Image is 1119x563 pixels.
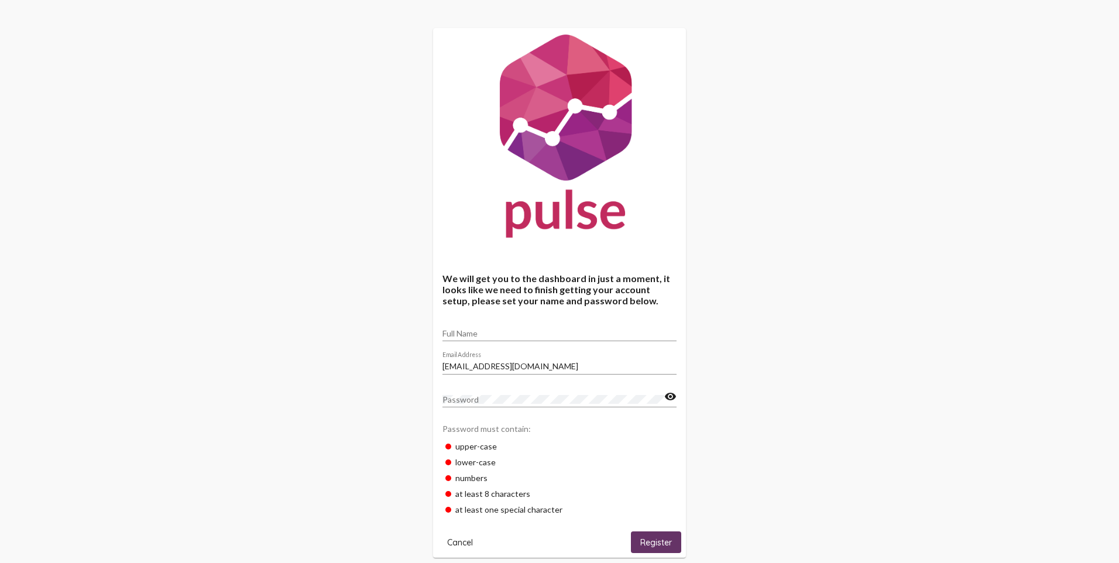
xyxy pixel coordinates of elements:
div: Password must contain: [442,418,677,438]
div: at least one special character [442,502,677,517]
button: Cancel [438,531,482,553]
span: Register [640,537,672,548]
div: lower-case [442,454,677,470]
div: at least 8 characters [442,486,677,502]
div: numbers [442,470,677,486]
span: Cancel [447,537,473,548]
mat-icon: visibility [664,390,677,404]
h4: We will get you to the dashboard in just a moment, it looks like we need to finish getting your a... [442,273,677,306]
img: Pulse For Good Logo [433,28,686,249]
button: Register [631,531,681,553]
div: upper-case [442,438,677,454]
